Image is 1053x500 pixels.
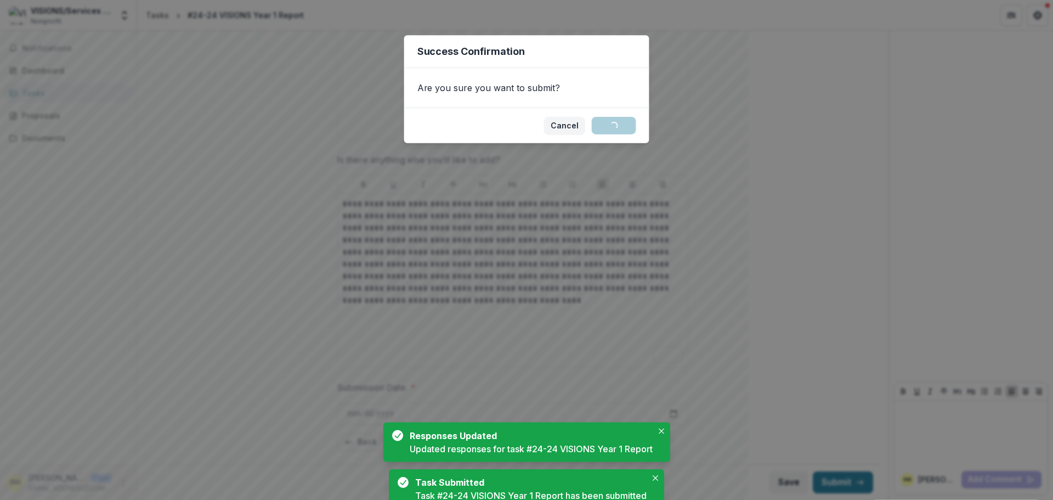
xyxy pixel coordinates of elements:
[415,476,642,489] div: Task Submitted
[410,442,653,456] div: Updated responses for task #24-24 VISIONS Year 1 Report
[404,35,649,68] header: Success Confirmation
[655,425,668,438] button: Close
[544,117,585,134] button: Cancel
[649,471,662,485] button: Close
[404,68,649,108] div: Are you sure you want to submit?
[410,429,648,442] div: Responses Updated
